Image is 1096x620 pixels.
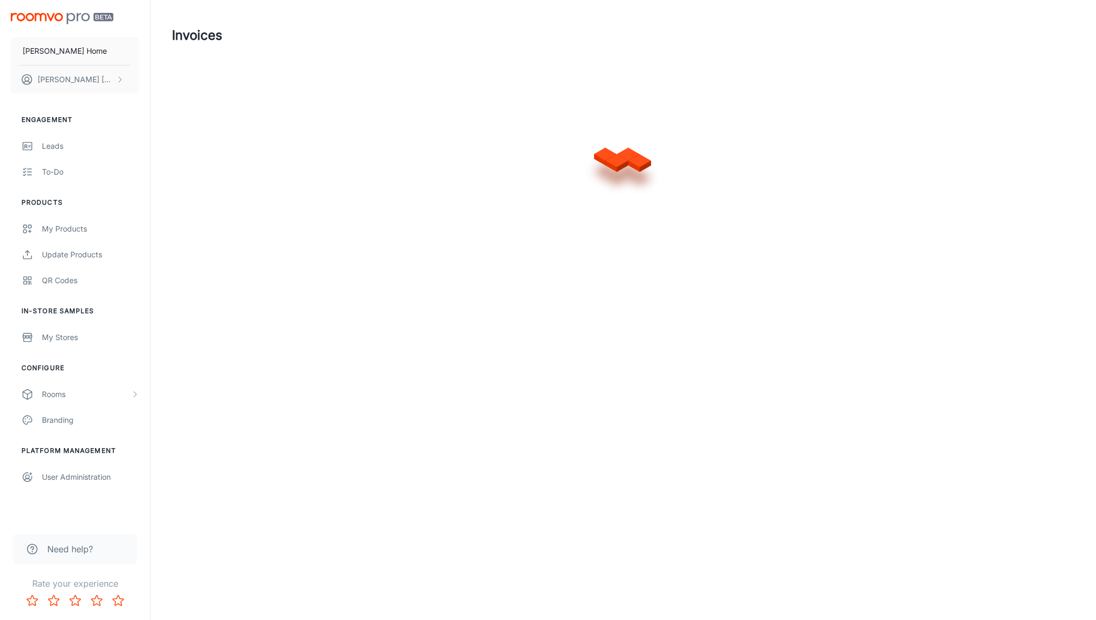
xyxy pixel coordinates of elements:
[42,166,139,178] div: To-do
[172,26,222,45] h1: Invoices
[42,140,139,152] div: Leads
[11,66,139,93] button: [PERSON_NAME] [GEOGRAPHIC_DATA]
[23,45,107,57] p: [PERSON_NAME] Home
[38,74,113,85] p: [PERSON_NAME] [GEOGRAPHIC_DATA]
[42,223,139,235] div: My Products
[42,249,139,261] div: Update Products
[11,37,139,65] button: [PERSON_NAME] Home
[11,13,113,24] img: Roomvo PRO Beta
[42,275,139,286] div: QR Codes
